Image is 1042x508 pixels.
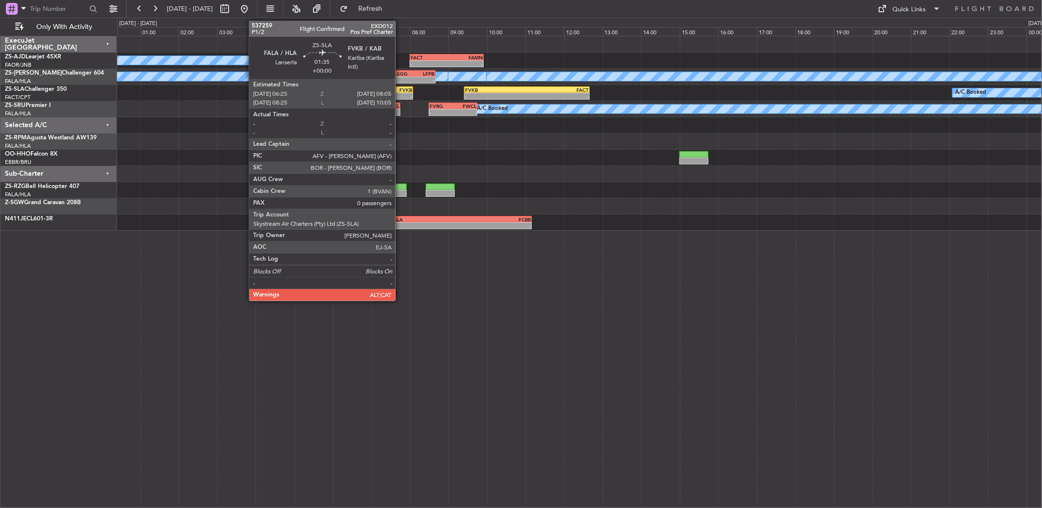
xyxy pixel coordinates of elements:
div: Quick Links [893,5,926,15]
div: 17:00 [757,27,796,36]
span: ZS-RPM [5,135,26,141]
a: FALA/HLA [5,142,31,150]
div: FALA [391,216,461,222]
div: - [411,61,447,67]
div: 21:00 [911,27,950,36]
div: 05:00 [294,27,333,36]
span: [DATE] - [DATE] [167,4,213,13]
div: FVKB [381,87,412,93]
span: ZS-SRU [5,103,26,108]
div: - [308,77,336,83]
span: N411JE [5,216,26,222]
div: EGKB [308,71,336,77]
div: FALA [349,87,381,93]
div: - [461,223,531,229]
div: 23:00 [988,27,1027,36]
div: FVRG [430,103,453,109]
div: LSGG [336,71,364,77]
a: FAOR/JNB [5,61,31,69]
button: Quick Links [873,1,946,17]
div: - [453,109,476,115]
div: 10:00 [487,27,526,36]
a: EBBR/BRU [5,159,31,166]
a: FALA/HLA [5,191,31,198]
span: ZS-[PERSON_NAME] [5,70,62,76]
a: FALA/HLA [5,110,31,117]
a: Z-SGWGrand Caravan 208B [5,200,81,206]
div: FVRG [366,103,399,109]
div: 01:00 [140,27,179,36]
div: - [336,77,364,83]
div: - [527,93,589,99]
div: [DATE] - [DATE] [119,20,157,28]
div: A/C Booked [955,85,986,100]
div: 16:00 [718,27,757,36]
a: ZS-SLAChallenger 350 [5,86,67,92]
div: 03:00 [217,27,256,36]
div: 19:00 [834,27,873,36]
div: FWCL [453,103,476,109]
a: ZS-SRUPremier I [5,103,51,108]
div: - [366,109,399,115]
div: 15:00 [680,27,719,36]
span: Refresh [350,5,391,12]
a: OO-HHOFalcon 8X [5,151,57,157]
div: 07:00 [371,27,410,36]
div: 00:00 [102,27,140,36]
div: 18:00 [796,27,834,36]
div: 08:00 [410,27,449,36]
span: ZS-AJD [5,54,26,60]
div: FACT [527,87,589,93]
div: - [394,77,415,83]
div: 22:00 [950,27,989,36]
a: ZS-AJDLearjet 45XR [5,54,61,60]
div: 20:00 [873,27,912,36]
div: FACT [411,54,447,60]
a: ZS-RPMAgusta Westland AW139 [5,135,97,141]
span: Z-SGW [5,200,24,206]
span: OO-HHO [5,151,30,157]
div: 13:00 [603,27,642,36]
a: FALA/HLA [5,78,31,85]
div: - [391,223,461,229]
div: - [415,77,435,83]
a: ZS-[PERSON_NAME]Challenger 604 [5,70,104,76]
a: ZS-RZGBell Helicopter 407 [5,184,79,189]
div: 02:00 [179,27,217,36]
div: FVKB [465,87,527,93]
div: - [430,109,453,115]
span: ZS-RZG [5,184,26,189]
div: 11:00 [525,27,564,36]
div: 14:00 [641,27,680,36]
div: - [446,61,483,67]
div: - [349,93,381,99]
div: A/C Booked [477,102,508,116]
button: Refresh [335,1,394,17]
div: 12:00 [564,27,603,36]
div: FCBB [461,216,531,222]
div: LSGG [394,71,415,77]
div: 04:00 [256,27,294,36]
div: - [334,109,366,115]
a: N411JECL601-3R [5,216,53,222]
div: 09:00 [448,27,487,36]
div: - [381,93,412,99]
div: 06:00 [333,27,372,36]
input: Trip Number [30,1,86,16]
div: FAMN [446,54,483,60]
span: ZS-SLA [5,86,25,92]
span: Only With Activity [26,24,104,30]
div: - [465,93,527,99]
button: Only With Activity [11,19,106,35]
div: FALA [334,103,366,109]
div: LFPB [415,71,435,77]
a: FACT/CPT [5,94,30,101]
